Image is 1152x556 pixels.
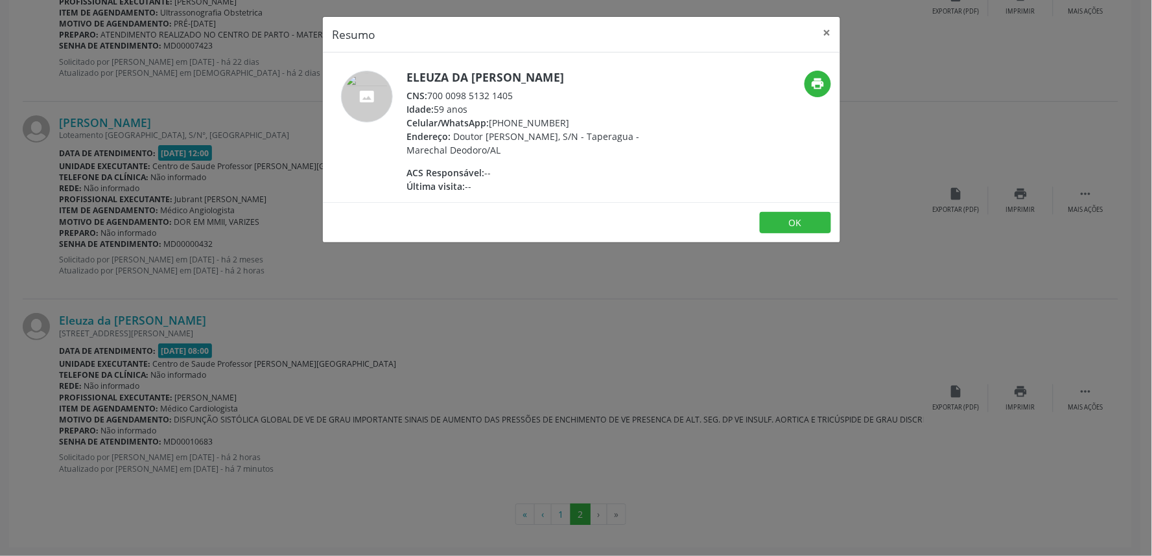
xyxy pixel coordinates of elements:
button: print [805,71,831,97]
span: Doutor [PERSON_NAME], S/N - Taperagua - Marechal Deodoro/AL [406,130,639,156]
div: 59 anos [406,102,659,116]
h5: Eleuza da [PERSON_NAME] [406,71,659,84]
span: Idade: [406,103,434,115]
span: CNS: [406,89,427,102]
div: 700 0098 5132 1405 [406,89,659,102]
img: accompaniment [341,71,393,122]
span: Última visita: [406,180,465,192]
span: Endereço: [406,130,451,143]
i: print [810,76,825,91]
div: -- [406,180,659,193]
h5: Resumo [332,26,375,43]
div: -- [406,166,659,180]
span: ACS Responsável: [406,167,484,179]
button: Close [814,17,840,49]
span: Celular/WhatsApp: [406,117,489,129]
button: OK [760,212,831,234]
div: [PHONE_NUMBER] [406,116,659,130]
